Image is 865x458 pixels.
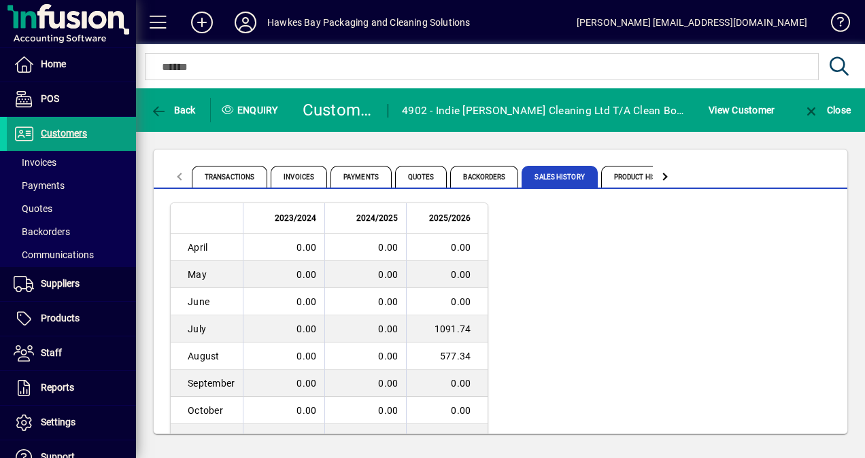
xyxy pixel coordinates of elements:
span: Suppliers [41,278,80,289]
a: Invoices [7,151,136,174]
td: 0.00 [324,342,406,370]
td: 0.00 [243,261,324,288]
span: Back [150,105,196,116]
span: POS [41,93,59,104]
a: Suppliers [7,267,136,301]
td: 0.00 [324,288,406,315]
app-page-header-button: Back [136,98,211,122]
span: Backorders [450,166,518,188]
td: November [171,424,243,451]
a: Reports [7,371,136,405]
td: 0.00 [324,315,406,342]
div: Customer [303,99,375,121]
button: Close [800,98,854,122]
span: Staff [41,347,62,358]
span: Product History [601,166,687,188]
td: 0.00 [324,261,406,288]
td: September [171,370,243,397]
td: June [171,288,243,315]
span: Customers [41,128,87,139]
a: Settings [7,406,136,440]
td: 0.00 [243,315,324,342]
span: Home [41,58,66,69]
span: View Customer [709,99,775,121]
td: 1091.74 [406,315,488,342]
span: Settings [41,417,75,427]
span: 2025/2026 [429,211,471,226]
a: Quotes [7,197,136,220]
td: July [171,315,243,342]
button: View Customer [705,98,778,122]
td: 0.00 [406,261,488,288]
td: 0.00 [243,234,324,261]
a: Payments [7,174,136,197]
span: Sales History [522,166,597,188]
td: 0.00 [324,397,406,424]
td: May [171,261,243,288]
a: Communications [7,243,136,266]
span: Communications [14,249,94,260]
a: Staff [7,336,136,370]
button: Profile [224,10,267,35]
span: Transactions [192,166,267,188]
td: 0.00 [243,424,324,451]
span: 2024/2025 [356,211,398,226]
td: 0.00 [243,397,324,424]
a: POS [7,82,136,116]
td: April [171,234,243,261]
td: 577.34 [406,342,488,370]
td: 0.00 [324,234,406,261]
a: Knowledge Base [821,3,848,47]
div: Enquiry [211,99,292,121]
a: Products [7,302,136,336]
td: 0.00 [406,424,488,451]
span: Quotes [14,203,52,214]
span: Backorders [14,226,70,237]
app-page-header-button: Close enquiry [789,98,865,122]
td: 0.00 [406,234,488,261]
span: Invoices [271,166,327,188]
td: 0.00 [406,397,488,424]
td: 0.00 [243,342,324,370]
div: [PERSON_NAME] [EMAIL_ADDRESS][DOMAIN_NAME] [577,12,807,33]
td: 0.00 [243,370,324,397]
a: Backorders [7,220,136,243]
button: Back [147,98,199,122]
span: Payments [14,180,65,191]
span: 2023/2024 [275,211,316,226]
a: Home [7,48,136,82]
td: 0.00 [243,288,324,315]
span: Reports [41,382,74,393]
div: 4902 - Indie [PERSON_NAME] Cleaning Ltd T/A Clean Boss [402,100,684,122]
span: Close [803,105,851,116]
td: 0.00 [406,370,488,397]
span: Invoices [14,157,56,168]
div: Hawkes Bay Packaging and Cleaning Solutions [267,12,471,33]
span: Quotes [395,166,447,188]
button: Add [180,10,224,35]
td: October [171,397,243,424]
td: 0.00 [324,370,406,397]
td: August [171,342,243,370]
td: 0.00 [324,424,406,451]
td: 0.00 [406,288,488,315]
span: Payments [330,166,392,188]
span: Products [41,313,80,323]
